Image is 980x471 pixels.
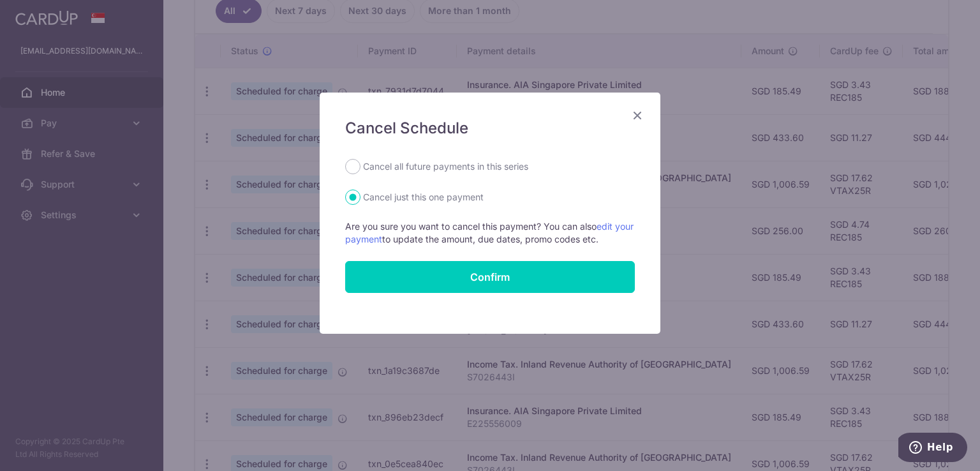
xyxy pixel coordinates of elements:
iframe: Opens a widget where you can find more information [898,433,967,465]
h5: Cancel Schedule [345,118,635,138]
label: Cancel all future payments in this series [363,159,528,174]
label: Cancel just this one payment [363,190,484,205]
button: Confirm [345,261,635,293]
p: Are you sure you want to cancel this payment? You can also to update the amount, due dates, promo... [345,220,635,246]
button: Close [630,108,645,123]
